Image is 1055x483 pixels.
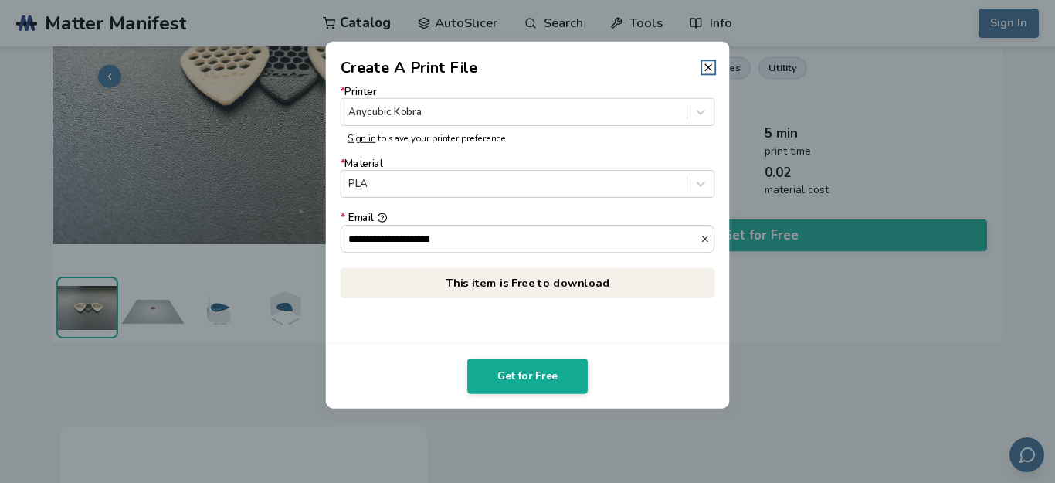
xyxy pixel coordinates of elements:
[348,179,351,190] input: *MaterialPLA
[467,359,588,394] button: Get for Free
[341,213,714,224] div: Email
[348,133,707,144] p: to save your printer preference
[341,56,478,79] h2: Create A Print File
[700,233,714,243] button: *Email
[348,131,375,144] a: Sign in
[377,213,387,223] button: *Email
[341,226,701,252] input: *Email
[341,86,714,125] label: Printer
[341,158,714,198] label: Material
[341,267,714,298] p: This item is Free to download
